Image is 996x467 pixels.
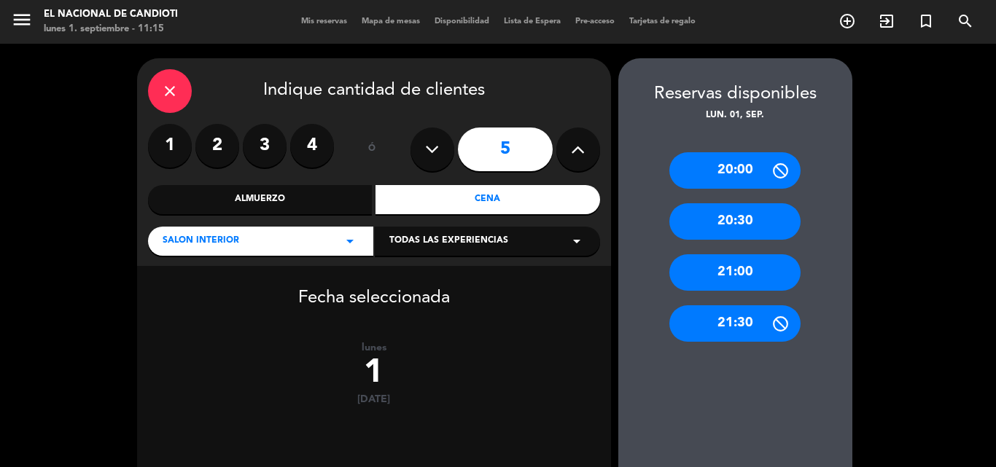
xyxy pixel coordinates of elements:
[290,124,334,168] label: 4
[878,12,895,30] i: exit_to_app
[44,7,178,22] div: El Nacional de Candioti
[163,234,239,248] span: SALON INTERIOR
[44,22,178,36] div: lunes 1. septiembre - 11:15
[427,17,497,25] span: Disponibilidad
[195,124,239,168] label: 2
[618,80,852,109] div: Reservas disponibles
[354,17,427,25] span: Mapa de mesas
[243,124,287,168] label: 3
[917,12,935,30] i: turned_in_not
[137,342,611,354] div: lunes
[11,9,33,31] i: menu
[294,17,354,25] span: Mis reservas
[568,17,622,25] span: Pre-acceso
[148,185,373,214] div: Almuerzo
[389,234,508,248] span: Todas las experiencias
[957,12,974,30] i: search
[161,82,179,100] i: close
[137,393,611,406] div: [DATE]
[622,17,703,25] span: Tarjetas de regalo
[11,9,33,36] button: menu
[497,17,568,25] span: Lista de Espera
[148,69,600,113] div: Indique cantidad de clientes
[148,124,192,168] label: 1
[376,185,600,214] div: Cena
[669,254,801,291] div: 21:00
[341,232,359,250] i: arrow_drop_down
[669,203,801,240] div: 20:30
[137,266,611,313] div: Fecha seleccionada
[568,232,585,250] i: arrow_drop_down
[669,305,801,342] div: 21:30
[669,152,801,189] div: 20:00
[618,109,852,123] div: lun. 01, sep.
[349,124,396,175] div: ó
[137,354,611,393] div: 1
[839,12,856,30] i: add_circle_outline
